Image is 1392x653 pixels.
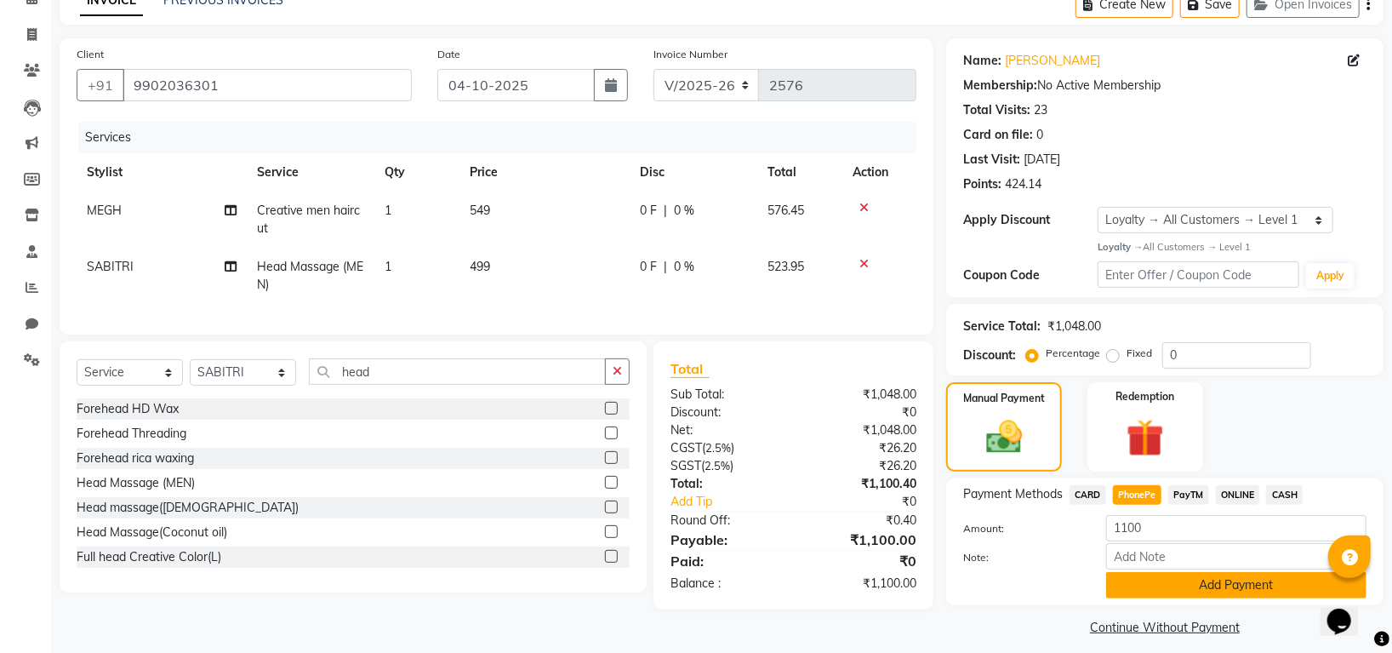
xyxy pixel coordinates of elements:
div: Forehead rica waxing [77,450,194,467]
span: 576.45 [767,203,804,218]
div: Services [78,122,929,153]
a: [PERSON_NAME] [1005,52,1100,70]
input: Search or Scan [309,358,606,385]
label: Fixed [1127,346,1152,361]
div: ₹26.20 [794,439,930,457]
div: ₹1,048.00 [794,421,930,439]
span: CASH [1266,485,1303,505]
div: Name: [963,52,1001,70]
div: 0 [1036,126,1043,144]
input: Amount [1106,515,1366,541]
label: Percentage [1046,346,1100,361]
span: 0 F [640,202,657,220]
span: 1 [385,259,391,274]
div: Service Total: [963,318,1041,335]
th: Stylist [77,153,247,192]
div: [DATE] [1024,151,1060,169]
span: PhonePe [1113,485,1161,505]
span: 523.95 [767,259,804,274]
div: Last Visit: [963,151,1020,169]
span: | [664,258,667,276]
th: Total [757,153,842,192]
span: 549 [470,203,490,218]
th: Disc [630,153,757,192]
div: ₹1,048.00 [794,386,930,404]
div: Coupon Code [963,266,1098,284]
div: Sub Total: [658,386,794,404]
div: Card on file: [963,126,1033,144]
span: 1 [385,203,391,218]
div: All Customers → Level 1 [1098,240,1366,255]
div: Apply Discount [963,211,1098,229]
div: Payable: [658,530,794,550]
label: Date [437,47,460,62]
button: Apply [1306,263,1355,289]
div: Head massage([DEMOGRAPHIC_DATA]) [77,499,299,517]
div: Total: [658,475,794,493]
input: Enter Offer / Coupon Code [1098,261,1299,288]
span: SABITRI [87,259,134,274]
div: ₹0 [794,404,930,421]
button: +91 [77,69,124,101]
th: Action [842,153,916,192]
span: 499 [470,259,490,274]
div: Membership: [963,77,1037,95]
label: Amount: [950,521,1093,536]
span: SGST [670,458,701,473]
input: Add Note [1106,543,1366,570]
span: | [664,202,667,220]
span: Total [670,360,710,378]
div: Forehead Threading [77,425,186,443]
a: Continue Without Payment [950,619,1380,637]
span: CGST [670,440,702,455]
span: 0 % [674,258,694,276]
img: _cash.svg [975,416,1034,458]
div: ₹1,048.00 [1047,318,1101,335]
div: No Active Membership [963,77,1366,95]
label: Client [77,47,104,62]
div: Forehead HD Wax [77,400,179,418]
span: CARD [1070,485,1106,505]
div: ₹26.20 [794,457,930,475]
input: Search by Name/Mobile/Email/Code [123,69,412,101]
label: Note: [950,550,1093,565]
div: Net: [658,421,794,439]
div: ₹1,100.00 [794,575,930,593]
div: Points: [963,175,1001,193]
span: PayTM [1168,485,1209,505]
span: MEGH [87,203,122,218]
div: ₹0 [816,493,929,511]
div: ₹1,100.40 [794,475,930,493]
span: 0 % [674,202,694,220]
div: Balance : [658,575,794,593]
span: Payment Methods [963,485,1063,503]
th: Price [459,153,630,192]
th: Qty [374,153,459,192]
div: Total Visits: [963,101,1030,119]
div: Paid: [658,551,794,571]
iframe: chat widget [1321,585,1375,636]
div: Head Massage(Coconut oil) [77,524,227,541]
div: Discount: [658,404,794,421]
img: _gift.svg [1115,415,1176,461]
div: ( ) [658,439,794,457]
div: 424.14 [1005,175,1041,193]
div: 23 [1034,101,1047,119]
strong: Loyalty → [1098,241,1143,253]
div: Round Off: [658,512,794,530]
span: ONLINE [1216,485,1260,505]
span: Creative men haircut [257,203,360,236]
span: Head Massage (MEN) [257,259,363,292]
span: 0 F [640,258,657,276]
div: Discount: [963,347,1016,364]
div: ₹0 [794,551,930,571]
div: Full head Creative Color(L) [77,548,221,566]
label: Redemption [1116,389,1175,404]
div: ₹0.40 [794,512,930,530]
label: Manual Payment [963,391,1045,406]
button: Add Payment [1106,572,1366,599]
label: Invoice Number [653,47,727,62]
div: ( ) [658,457,794,475]
div: ₹1,100.00 [794,530,930,550]
th: Service [247,153,374,192]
